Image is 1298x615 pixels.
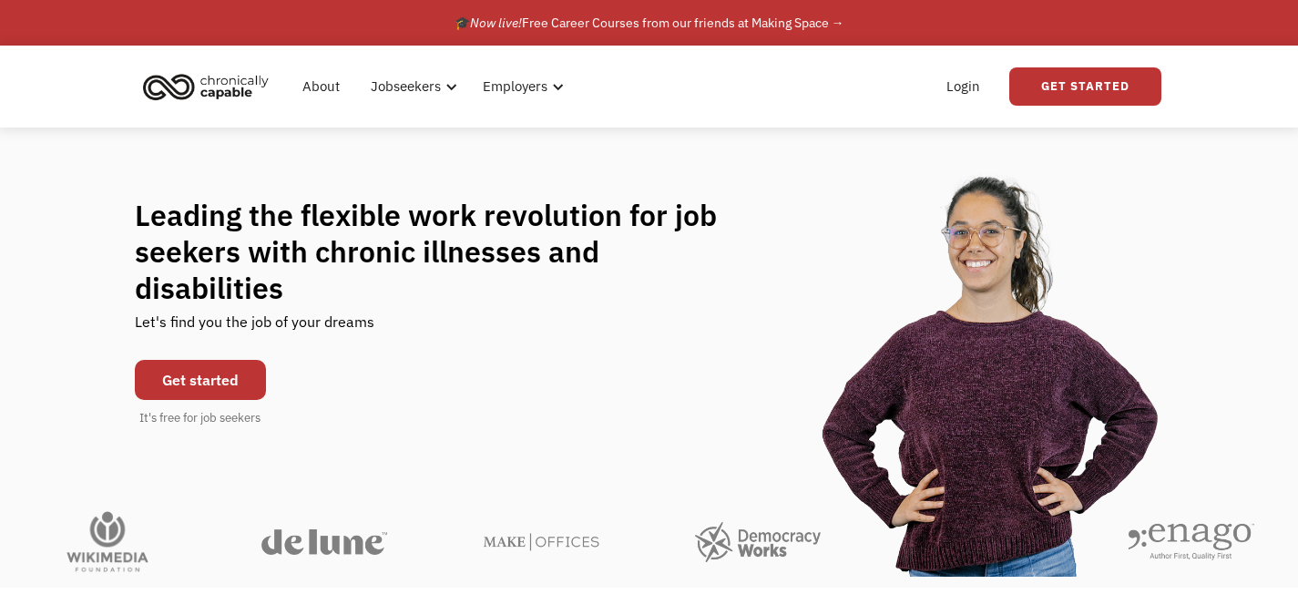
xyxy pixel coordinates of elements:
[139,409,261,427] div: It's free for job seekers
[483,76,547,97] div: Employers
[135,306,374,351] div: Let's find you the job of your dreams
[935,57,991,116] a: Login
[135,360,266,400] a: Get started
[138,67,274,107] img: Chronically Capable logo
[371,76,441,97] div: Jobseekers
[135,197,752,306] h1: Leading the flexible work revolution for job seekers with chronic illnesses and disabilities
[1009,67,1161,106] a: Get Started
[360,57,463,116] div: Jobseekers
[470,15,522,31] em: Now live!
[291,57,351,116] a: About
[455,12,844,34] div: 🎓 Free Career Courses from our friends at Making Space →
[138,67,282,107] a: home
[472,57,569,116] div: Employers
